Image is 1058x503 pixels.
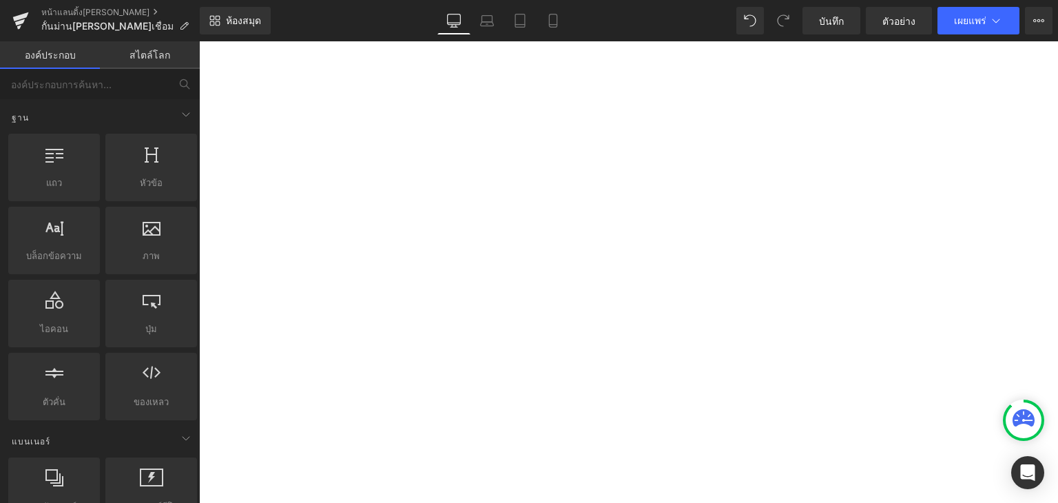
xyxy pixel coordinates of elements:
[143,250,160,261] font: ภาพ
[819,15,844,27] font: บันทึก
[41,7,149,17] font: หน้าแลนดิ้ง[PERSON_NAME]
[470,7,504,34] a: แล็ปท็อป
[1011,456,1044,489] div: เปิดอินเตอร์คอม Messenger
[769,7,797,34] button: ทำซ้ำ
[129,49,170,61] font: สไตล์โลก
[954,14,986,26] font: เผยแพร่
[40,323,68,334] font: ไอคอน
[140,177,163,188] font: หัวข้อ
[41,7,200,18] a: หน้าแลนดิ้ง[PERSON_NAME]
[736,7,764,34] button: เลิกทำ
[866,7,932,34] a: ตัวอย่าง
[1025,7,1052,34] button: มากกว่า
[134,396,169,407] font: ของเหลว
[200,7,271,34] a: ห้องสมุดใหม่
[26,250,82,261] font: บล็อกข้อความ
[12,112,29,123] font: ฐาน
[46,177,62,188] font: แถว
[882,15,915,27] font: ตัวอย่าง
[41,20,174,32] font: กั้นม่าน[PERSON_NAME]เชื่อม
[226,14,261,26] font: ห้องสมุด
[145,323,157,334] font: ปุ่ม
[437,7,470,34] a: เดสก์ท็อป
[12,436,50,446] font: แบนเนอร์
[537,7,570,34] a: มือถือ
[25,49,76,61] font: องค์ประกอบ
[43,396,65,407] font: ตัวคั่น
[937,7,1019,34] button: เผยแพร่
[504,7,537,34] a: แท็บเล็ต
